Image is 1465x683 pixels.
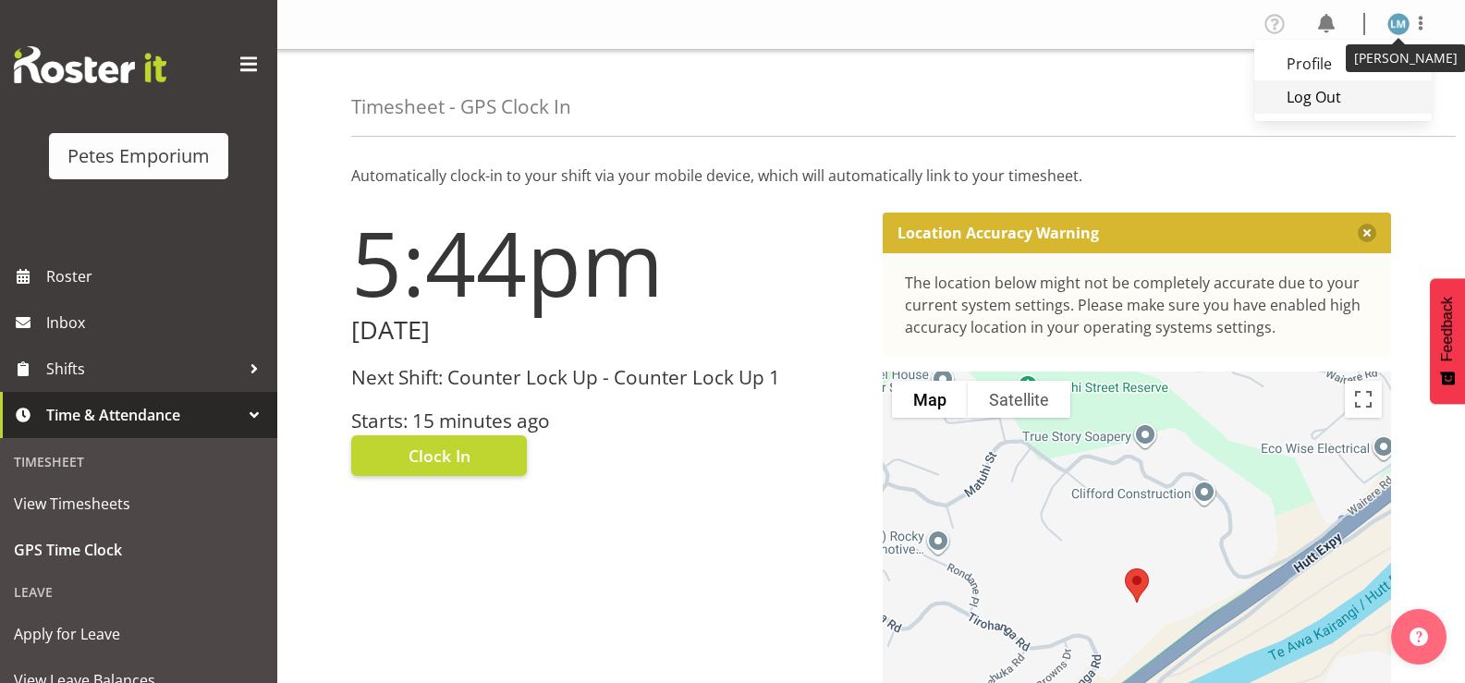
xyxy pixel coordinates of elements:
[5,527,273,573] a: GPS Time Clock
[1254,80,1432,114] a: Log Out
[351,367,861,388] h3: Next Shift: Counter Lock Up - Counter Lock Up 1
[897,224,1099,242] p: Location Accuracy Warning
[351,435,527,476] button: Clock In
[14,46,166,83] img: Rosterit website logo
[67,142,210,170] div: Petes Emporium
[14,536,263,564] span: GPS Time Clock
[905,272,1370,338] div: The location below might not be completely accurate due to your current system settings. Please m...
[5,573,273,611] div: Leave
[351,96,571,117] h4: Timesheet - GPS Clock In
[1430,278,1465,404] button: Feedback - Show survey
[892,381,968,418] button: Show street map
[351,213,861,312] h1: 5:44pm
[1254,47,1432,80] a: Profile
[351,165,1391,187] p: Automatically clock-in to your shift via your mobile device, which will automatically link to you...
[14,620,263,648] span: Apply for Leave
[46,309,268,336] span: Inbox
[1410,628,1428,646] img: help-xxl-2.png
[1387,13,1410,35] img: lianne-morete5410.jpg
[351,316,861,345] h2: [DATE]
[351,410,861,432] h3: Starts: 15 minutes ago
[1345,381,1382,418] button: Toggle fullscreen view
[46,401,240,429] span: Time & Attendance
[5,481,273,527] a: View Timesheets
[5,443,273,481] div: Timesheet
[5,611,273,657] a: Apply for Leave
[1358,224,1376,242] button: Close message
[46,355,240,383] span: Shifts
[14,490,263,518] span: View Timesheets
[46,262,268,290] span: Roster
[409,444,470,468] span: Clock In
[1439,297,1456,361] span: Feedback
[968,381,1070,418] button: Show satellite imagery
